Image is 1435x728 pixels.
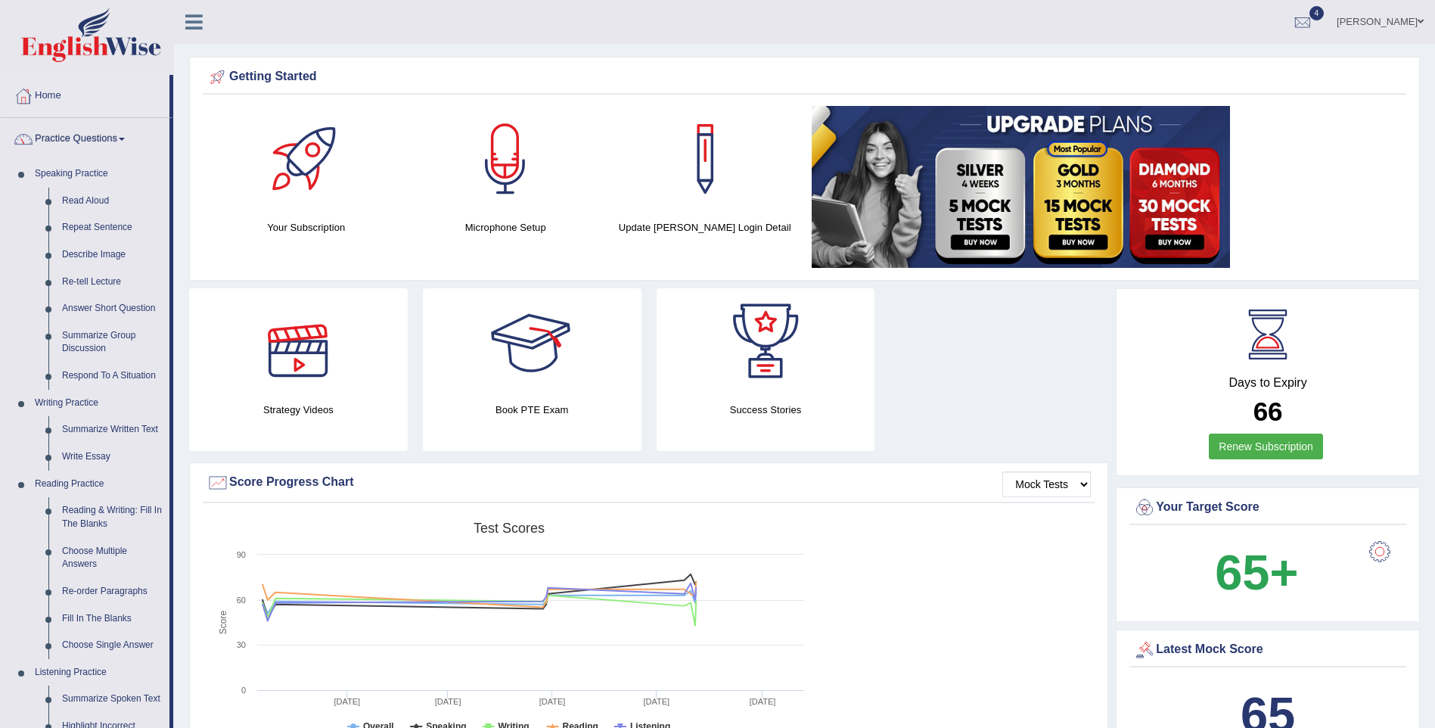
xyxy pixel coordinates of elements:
[28,659,169,686] a: Listening Practice
[1133,496,1402,519] div: Your Target Score
[812,106,1230,268] img: small5.jpg
[613,219,797,235] h4: Update [PERSON_NAME] Login Detail
[55,605,169,633] a: Fill In The Blanks
[28,160,169,188] a: Speaking Practice
[1253,397,1283,426] b: 66
[241,686,246,695] text: 0
[1209,434,1323,459] a: Renew Subscription
[474,521,545,536] tspan: Test scores
[1,118,169,156] a: Practice Questions
[334,697,360,706] tspan: [DATE]
[55,497,169,537] a: Reading & Writing: Fill In The Blanks
[1133,639,1402,661] div: Latest Mock Score
[28,471,169,498] a: Reading Practice
[55,578,169,605] a: Re-order Paragraphs
[55,214,169,241] a: Repeat Sentence
[1,75,169,113] a: Home
[55,269,169,296] a: Re-tell Lecture
[237,550,246,559] text: 90
[413,219,597,235] h4: Microphone Setup
[55,416,169,443] a: Summarize Written Text
[657,402,875,418] h4: Success Stories
[644,697,670,706] tspan: [DATE]
[55,295,169,322] a: Answer Short Question
[55,322,169,362] a: Summarize Group Discussion
[55,241,169,269] a: Describe Image
[218,611,228,635] tspan: Score
[55,362,169,390] a: Respond To A Situation
[539,697,566,706] tspan: [DATE]
[435,697,461,706] tspan: [DATE]
[237,596,246,605] text: 60
[55,686,169,713] a: Summarize Spoken Text
[750,697,776,706] tspan: [DATE]
[55,632,169,659] a: Choose Single Answer
[189,402,408,418] h4: Strategy Videos
[1215,545,1298,600] b: 65+
[1133,376,1402,390] h4: Days to Expiry
[214,219,398,235] h4: Your Subscription
[237,640,246,649] text: 30
[207,66,1402,89] div: Getting Started
[55,538,169,578] a: Choose Multiple Answers
[423,402,641,418] h4: Book PTE Exam
[28,390,169,417] a: Writing Practice
[55,443,169,471] a: Write Essay
[55,188,169,215] a: Read Aloud
[1309,6,1325,20] span: 4
[207,471,1091,494] div: Score Progress Chart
